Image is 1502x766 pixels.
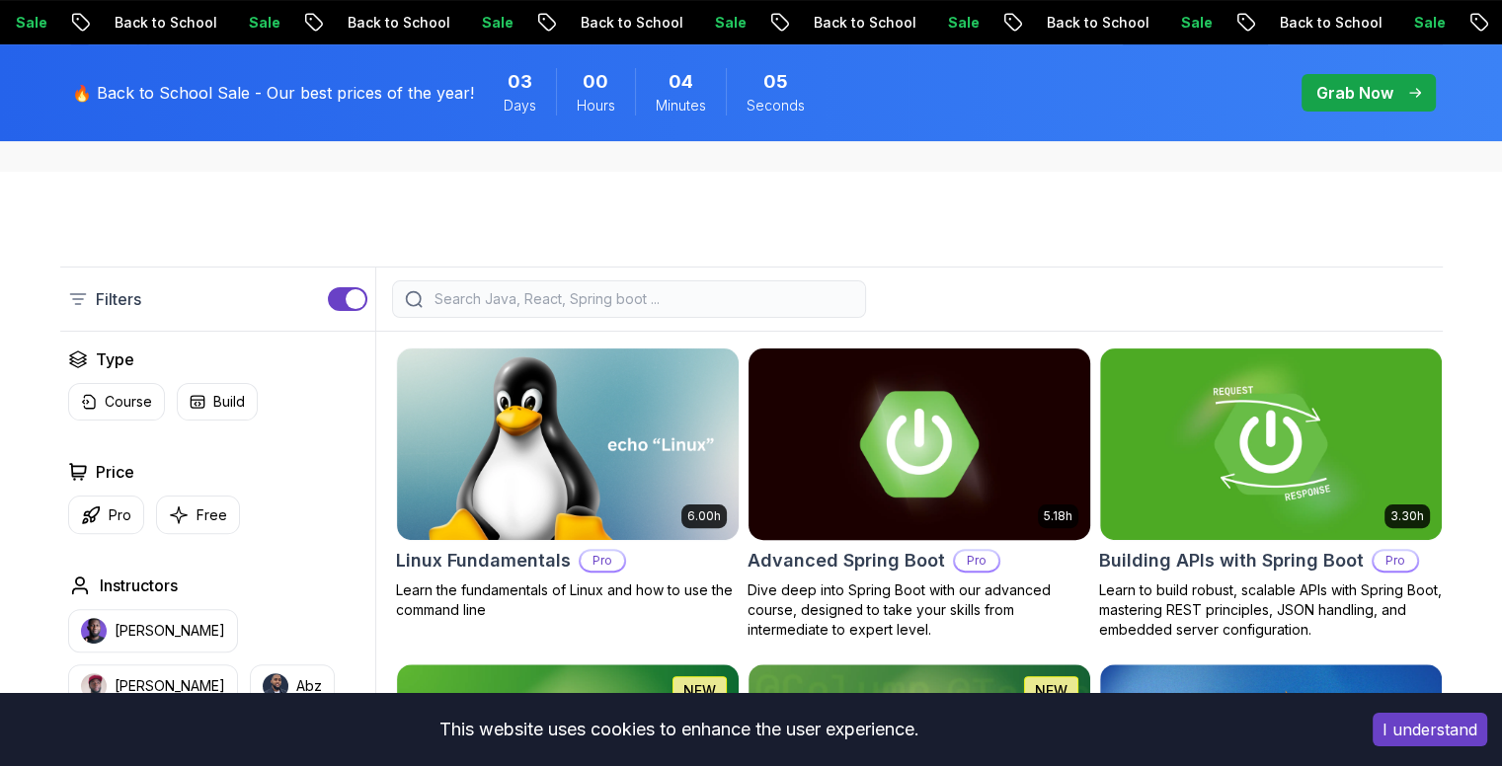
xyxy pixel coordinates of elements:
[115,621,225,641] p: [PERSON_NAME]
[250,664,335,708] button: instructor imgAbz
[68,664,238,708] button: instructor img[PERSON_NAME]
[15,708,1343,751] div: This website uses cookies to enhance the user experience.
[68,383,165,421] button: Course
[96,460,134,484] h2: Price
[296,676,322,696] p: Abz
[504,96,536,115] span: Days
[1373,713,1487,746] button: Accept cookies
[1035,681,1067,701] p: NEW
[508,68,532,96] span: 3 Days
[1099,547,1364,574] h2: Building APIs with Spring Boot
[698,13,761,33] p: Sale
[197,505,227,525] p: Free
[748,347,1091,640] a: Advanced Spring Boot card5.18hAdvanced Spring BootProDive deep into Spring Boot with our advanced...
[177,383,258,421] button: Build
[396,347,740,620] a: Linux Fundamentals card6.00hLinux FundamentalsProLearn the fundamentals of Linux and how to use t...
[1263,13,1397,33] p: Back to School
[96,287,141,311] p: Filters
[431,289,853,309] input: Search Java, React, Spring boot ...
[72,81,474,105] p: 🔥 Back to School Sale - Our best prices of the year!
[100,574,178,597] h2: Instructors
[797,13,931,33] p: Back to School
[68,609,238,652] button: instructor img[PERSON_NAME]
[1099,580,1443,640] p: Learn to build robust, scalable APIs with Spring Boot, mastering REST principles, JSON handling, ...
[748,547,945,574] h2: Advanced Spring Boot
[397,348,739,540] img: Linux Fundamentals card
[1397,13,1461,33] p: Sale
[577,96,615,115] span: Hours
[748,580,1091,640] p: Dive deep into Spring Boot with our advanced course, designed to take your skills from intermedia...
[331,13,465,33] p: Back to School
[1030,13,1164,33] p: Back to School
[396,580,740,620] p: Learn the fundamentals of Linux and how to use the command line
[81,618,107,644] img: instructor img
[232,13,295,33] p: Sale
[263,673,288,699] img: instructor img
[583,68,608,96] span: 0 Hours
[213,392,245,412] p: Build
[115,676,225,696] p: [PERSON_NAME]
[931,13,994,33] p: Sale
[683,681,716,701] p: NEW
[105,392,152,412] p: Course
[109,505,131,525] p: Pro
[98,13,232,33] p: Back to School
[1316,81,1393,105] p: Grab Now
[396,547,571,574] h2: Linux Fundamentals
[1164,13,1227,33] p: Sale
[669,68,693,96] span: 4 Minutes
[68,496,144,534] button: Pro
[81,673,107,699] img: instructor img
[763,68,788,96] span: 5 Seconds
[687,508,721,524] p: 6.00h
[1044,508,1072,524] p: 5.18h
[1099,347,1443,640] a: Building APIs with Spring Boot card3.30hBuilding APIs with Spring BootProLearn to build robust, s...
[581,551,624,571] p: Pro
[96,347,134,371] h2: Type
[1390,508,1424,524] p: 3.30h
[740,344,1098,544] img: Advanced Spring Boot card
[955,551,998,571] p: Pro
[1374,551,1417,571] p: Pro
[747,96,805,115] span: Seconds
[1100,348,1442,540] img: Building APIs with Spring Boot card
[156,496,240,534] button: Free
[465,13,528,33] p: Sale
[656,96,706,115] span: Minutes
[564,13,698,33] p: Back to School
